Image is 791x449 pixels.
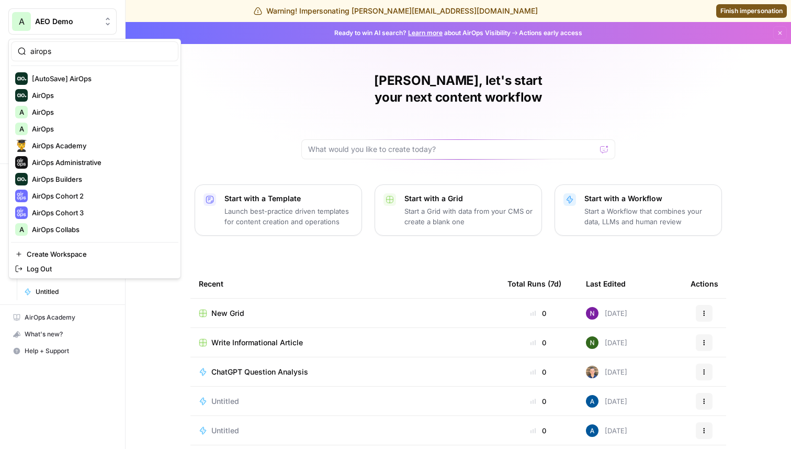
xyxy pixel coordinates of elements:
span: Untitled [211,396,239,407]
div: What's new? [9,326,116,342]
p: Start with a Workflow [584,193,713,204]
button: Start with a WorkflowStart a Workflow that combines your data, LLMs and human review [555,184,722,236]
img: AirOps Logo [15,89,28,102]
span: Untitled [211,425,239,436]
div: [DATE] [586,424,627,437]
h1: [PERSON_NAME], let's start your next content workflow [301,72,615,106]
a: Untitled [199,425,491,436]
span: A [19,124,24,134]
div: Actions [691,269,718,298]
img: g4o9tbhziz0738ibrok3k9f5ina6 [586,336,598,349]
button: Workspace: AEO Demo [8,8,117,35]
img: AirOps Cohort 2 Logo [15,190,28,202]
button: What's new? [8,326,117,343]
span: [AutoSave] AirOps [32,73,170,84]
div: Workspace: AEO Demo [8,39,181,279]
div: 0 [507,425,569,436]
div: 0 [507,367,569,377]
span: AirOps [32,90,170,101]
img: he81ibor8lsei4p3qvg4ugbvimgp [586,424,598,437]
p: Start with a Template [224,193,353,204]
input: What would you like to create today? [308,144,596,155]
input: Search Workspaces [30,46,172,57]
img: AirOps Builders Logo [15,173,28,185]
div: Last Edited [586,269,626,298]
img: AirOps Cohort 3 Logo [15,206,28,219]
img: kedmmdess6i2jj5txyq6cw0yj4oc [586,307,598,320]
span: Ready to win AI search? about AirOps Visibility [334,28,511,38]
a: Write Informational Article [199,337,491,348]
button: Start with a GridStart a Grid with data from your CMS or create a blank one [375,184,542,236]
span: A [19,224,24,235]
span: AirOps Administrative [32,157,170,168]
button: Help + Support [8,343,117,359]
div: Recent [199,269,491,298]
div: [DATE] [586,307,627,320]
button: Start with a TemplateLaunch best-practice driven templates for content creation and operations [195,184,362,236]
span: AirOps Academy [32,140,170,151]
a: ChatGPT Question Analysis [199,367,491,377]
a: Untitled [199,396,491,407]
p: Start with a Grid [404,193,533,204]
div: 0 [507,396,569,407]
span: Untitled [36,287,112,297]
span: AirOps Collabs [32,224,170,235]
span: AirOps Builders [32,174,170,184]
a: Finish impersonation [716,4,787,18]
img: AirOps Administrative Logo [15,156,28,169]
span: ChatGPT Question Analysis [211,367,308,377]
div: 0 [507,308,569,319]
div: [DATE] [586,336,627,349]
a: Log Out [11,261,178,276]
p: Launch best-practice driven templates for content creation and operations [224,206,353,227]
p: Start a Grid with data from your CMS or create a blank one [404,206,533,227]
span: AirOps [32,107,170,117]
span: AirOps Cohort 2 [32,191,170,201]
span: A [19,15,25,28]
a: Untitled [19,283,117,300]
span: Finish impersonation [720,6,783,16]
img: 50s1itr6iuawd1zoxsc8bt0iyxwq [586,366,598,378]
span: A [19,107,24,117]
div: Total Runs (7d) [507,269,561,298]
img: AirOps Academy Logo [15,139,28,152]
span: Log Out [27,264,170,274]
a: AirOps Academy [8,309,117,326]
div: [DATE] [586,395,627,408]
span: AirOps Cohort 3 [32,207,170,218]
a: New Grid [199,308,491,319]
span: New Grid [211,308,244,319]
span: Help + Support [25,346,112,356]
div: 0 [507,337,569,348]
img: he81ibor8lsei4p3qvg4ugbvimgp [586,395,598,408]
span: Write Informational Article [211,337,303,348]
div: Warning! Impersonating [PERSON_NAME][EMAIL_ADDRESS][DOMAIN_NAME] [254,6,538,16]
img: [AutoSave] AirOps Logo [15,72,28,85]
span: AirOps Academy [25,313,112,322]
span: Create Workspace [27,249,170,259]
span: Actions early access [519,28,582,38]
span: AirOps [32,124,170,134]
span: AEO Demo [35,16,98,27]
p: Start a Workflow that combines your data, LLMs and human review [584,206,713,227]
a: Learn more [408,29,443,37]
div: [DATE] [586,366,627,378]
a: Create Workspace [11,247,178,261]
